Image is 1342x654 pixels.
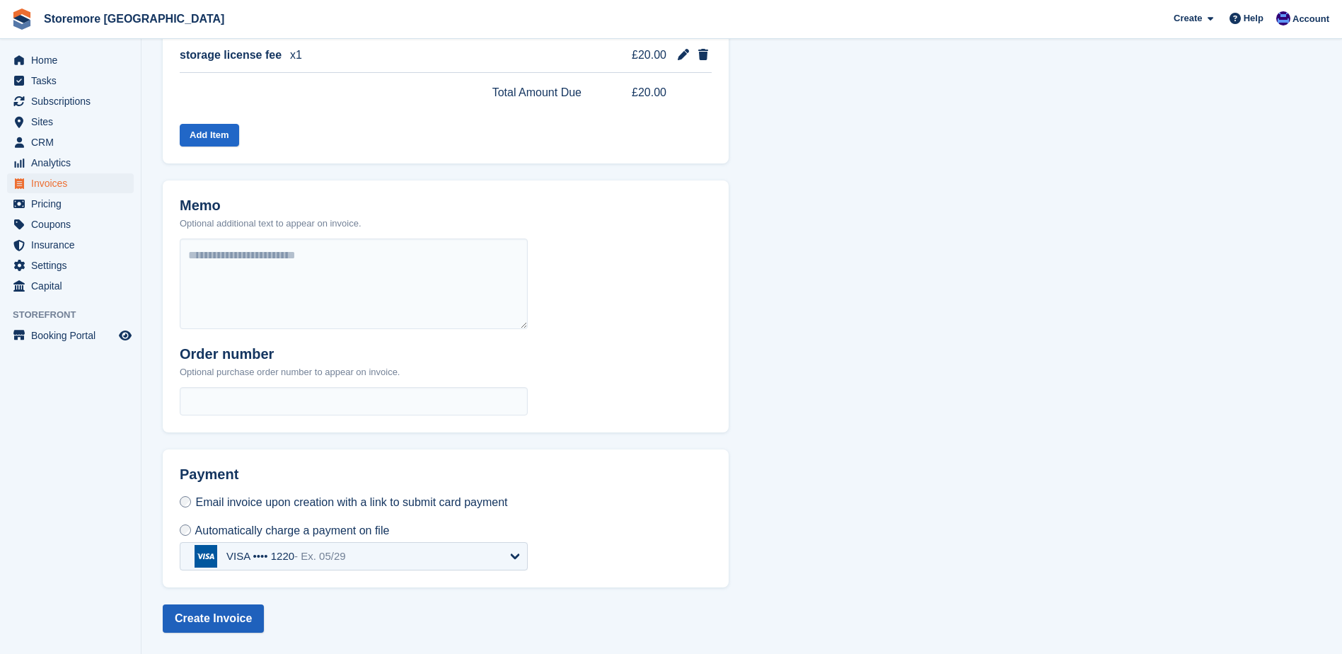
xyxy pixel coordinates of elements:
[31,194,116,214] span: Pricing
[226,550,346,563] div: VISA •••• 1220
[31,112,116,132] span: Sites
[290,47,302,64] span: x1
[7,91,134,111] a: menu
[195,496,507,508] span: Email invoice upon creation with a link to submit card payment
[180,217,361,231] p: Optional additional text to appear on invoice.
[31,50,116,70] span: Home
[1276,11,1290,25] img: Angela
[31,153,116,173] span: Analytics
[7,194,134,214] a: menu
[7,235,134,255] a: menu
[294,550,346,562] span: - Ex. 05/29
[180,346,400,362] h2: Order number
[7,276,134,296] a: menu
[117,327,134,344] a: Preview store
[613,47,666,64] span: £20.00
[11,8,33,30] img: stora-icon-8386f47178a22dfd0bd8f6a31ec36ba5ce8667c1dd55bd0f319d3a0aa187defe.svg
[7,256,134,275] a: menu
[31,276,116,296] span: Capital
[7,153,134,173] a: menu
[31,235,116,255] span: Insurance
[7,50,134,70] a: menu
[31,173,116,193] span: Invoices
[13,308,141,322] span: Storefront
[31,132,116,152] span: CRM
[31,214,116,234] span: Coupons
[195,545,217,568] img: visa-b694ef4212b07b5f47965f94a99afb91c8fa3d2577008b26e631fad0fb21120b.svg
[613,84,666,101] span: £20.00
[195,524,390,537] span: Automatically charge a payment on file
[180,524,191,536] input: Automatically charge a payment on file
[180,47,282,64] span: storage license fee
[1174,11,1202,25] span: Create
[7,71,134,91] a: menu
[180,365,400,379] p: Optional purchase order number to appear on invoice.
[31,256,116,275] span: Settings
[31,326,116,345] span: Booking Portal
[7,112,134,132] a: menu
[7,326,134,345] a: menu
[31,91,116,111] span: Subscriptions
[31,71,116,91] span: Tasks
[7,132,134,152] a: menu
[163,604,264,633] button: Create Invoice
[7,173,134,193] a: menu
[38,7,230,30] a: Storemore [GEOGRAPHIC_DATA]
[180,124,239,147] button: Add Item
[180,466,528,494] h2: Payment
[1292,12,1329,26] span: Account
[180,197,361,214] h2: Memo
[180,496,191,507] input: Email invoice upon creation with a link to submit card payment
[1244,11,1263,25] span: Help
[492,84,582,101] span: Total Amount Due
[7,214,134,234] a: menu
